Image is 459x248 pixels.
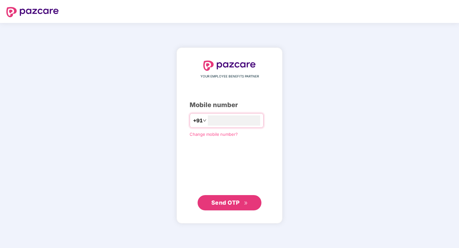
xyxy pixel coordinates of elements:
[198,195,261,210] button: Send OTPdouble-right
[203,61,256,71] img: logo
[6,7,59,17] img: logo
[244,201,248,205] span: double-right
[211,199,240,206] span: Send OTP
[203,119,207,122] span: down
[193,117,203,125] span: +91
[200,74,259,79] span: YOUR EMPLOYEE BENEFITS PARTNER
[190,100,269,110] div: Mobile number
[190,132,238,137] a: Change mobile number?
